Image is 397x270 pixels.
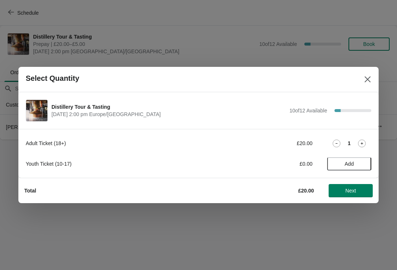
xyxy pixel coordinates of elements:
h2: Select Quantity [26,74,79,83]
div: Youth Ticket (10-17) [26,160,230,168]
span: Next [346,188,356,194]
button: Add [327,157,371,170]
img: Distillery Tour & Tasting | | August 20 | 2:00 pm Europe/London [26,100,47,121]
div: Adult Ticket (18+) [26,140,230,147]
span: 10 of 12 Available [289,108,327,114]
button: Close [361,73,374,86]
span: [DATE] 2:00 pm Europe/[GEOGRAPHIC_DATA] [51,111,286,118]
span: Distillery Tour & Tasting [51,103,286,111]
strong: £20.00 [298,188,314,194]
div: £20.00 [244,140,312,147]
button: Next [329,184,373,197]
strong: 1 [348,140,351,147]
strong: Total [24,188,36,194]
div: £0.00 [244,160,312,168]
span: Add [345,161,354,167]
